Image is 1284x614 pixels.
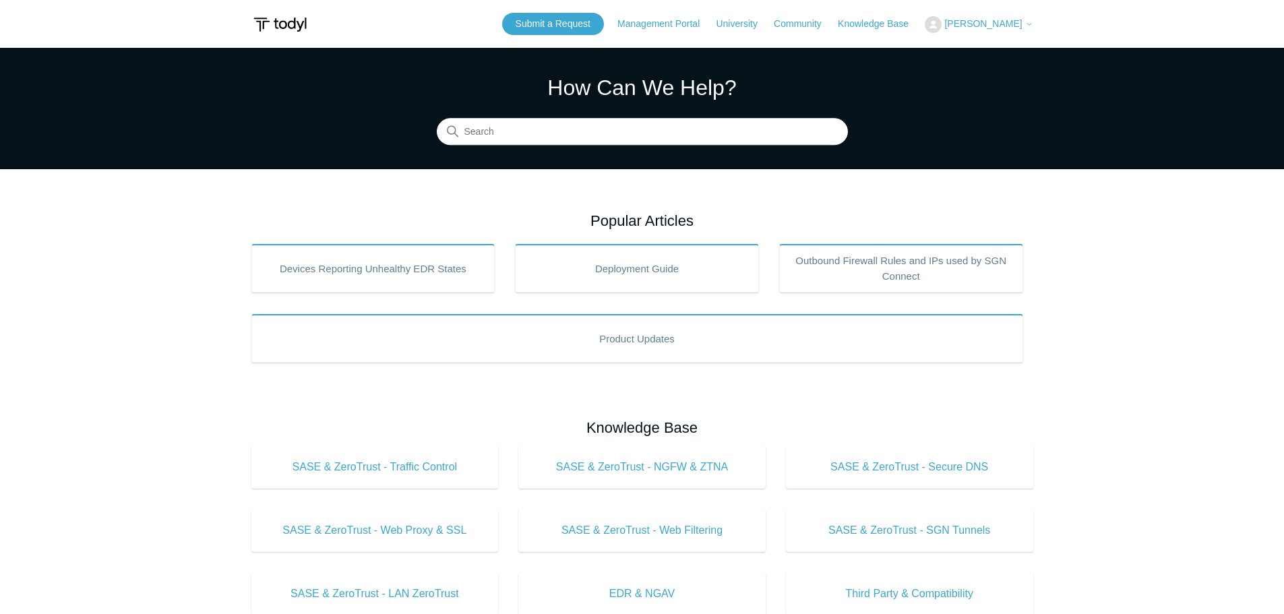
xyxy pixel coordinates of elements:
span: SASE & ZeroTrust - SGN Tunnels [806,522,1013,539]
span: SASE & ZeroTrust - Web Proxy & SSL [272,522,479,539]
a: SASE & ZeroTrust - SGN Tunnels [786,509,1033,552]
a: University [716,17,770,31]
h1: How Can We Help? [437,71,848,104]
a: Devices Reporting Unhealthy EDR States [251,244,495,293]
a: Outbound Firewall Rules and IPs used by SGN Connect [779,244,1023,293]
span: EDR & NGAV [539,586,745,602]
a: Submit a Request [502,13,604,35]
span: SASE & ZeroTrust - Traffic Control [272,459,479,475]
a: Community [774,17,835,31]
a: SASE & ZeroTrust - Secure DNS [786,446,1033,489]
button: [PERSON_NAME] [925,16,1033,33]
span: SASE & ZeroTrust - Web Filtering [539,522,745,539]
input: Search [437,119,848,146]
span: SASE & ZeroTrust - Secure DNS [806,459,1013,475]
a: SASE & ZeroTrust - NGFW & ZTNA [518,446,766,489]
span: SASE & ZeroTrust - LAN ZeroTrust [272,586,479,602]
h2: Knowledge Base [251,417,1033,439]
span: Third Party & Compatibility [806,586,1013,602]
a: SASE & ZeroTrust - Web Proxy & SSL [251,509,499,552]
a: SASE & ZeroTrust - Traffic Control [251,446,499,489]
img: Todyl Support Center Help Center home page [251,12,309,37]
h2: Popular Articles [251,210,1033,232]
a: SASE & ZeroTrust - Web Filtering [518,509,766,552]
a: Product Updates [251,314,1023,363]
a: Management Portal [617,17,713,31]
span: SASE & ZeroTrust - NGFW & ZTNA [539,459,745,475]
a: Deployment Guide [515,244,759,293]
span: [PERSON_NAME] [944,18,1022,29]
a: Knowledge Base [838,17,922,31]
